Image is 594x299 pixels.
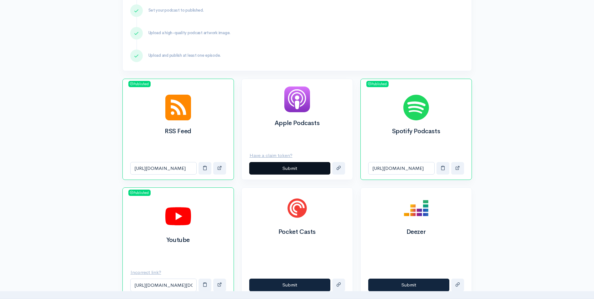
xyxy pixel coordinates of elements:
img: Deezer logo [403,195,429,221]
span: Published [366,81,389,87]
button: Have a claim token? [249,149,297,162]
img: Youtube logo [165,203,191,229]
input: Spotify Podcasts link [368,162,435,175]
h2: Youtube [130,237,226,244]
button: Incorrect link? [130,266,165,279]
button: Submit [249,162,330,175]
button: Submit [368,279,449,291]
h2: Spotify Podcasts [368,128,464,135]
input: RSS Feed link [130,162,197,175]
h2: Deezer [368,228,464,235]
span: Set your podcast to published. [148,8,204,13]
img: Spotify Podcasts logo [403,95,429,120]
img: RSS Feed logo [165,95,191,120]
h2: Pocket Casts [249,228,345,235]
span: Published [128,81,151,87]
span: Published [128,190,151,196]
span: Upload and publish at least one episode. [148,53,221,58]
u: Incorrect link? [131,269,161,275]
h2: Apple Podcasts [249,120,345,127]
img: Apple Podcasts logo [284,87,310,112]
button: Submit [249,279,330,291]
h2: RSS Feed [130,128,226,135]
span: Upload a high-quality podcast artwork image. [148,30,231,35]
img: Pocket Casts logo [284,195,310,221]
input: Youtube link [130,279,197,291]
u: Have a claim token? [250,152,292,158]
